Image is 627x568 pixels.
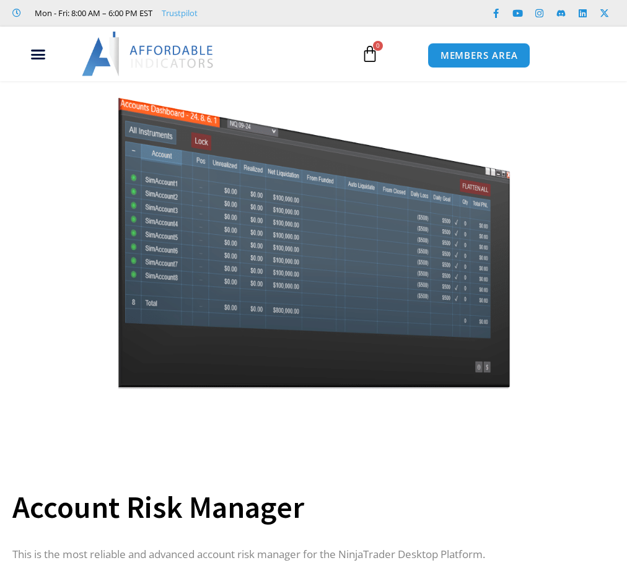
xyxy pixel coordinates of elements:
[373,41,383,51] span: 0
[12,546,602,564] p: This is the most reliable and advanced account risk manager for the NinjaTrader Desktop Platform.
[82,32,215,76] img: LogoAI | Affordable Indicators – NinjaTrader
[7,42,69,66] div: Menu Toggle
[115,72,513,389] img: Screenshot 2024-08-26 15462845454
[427,43,531,68] a: MEMBERS AREA
[162,6,198,20] a: Trustpilot
[343,36,397,72] a: 0
[12,486,602,529] h1: Account Risk Manager
[441,51,518,60] span: MEMBERS AREA
[32,6,152,20] span: Mon - Fri: 8:00 AM – 6:00 PM EST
